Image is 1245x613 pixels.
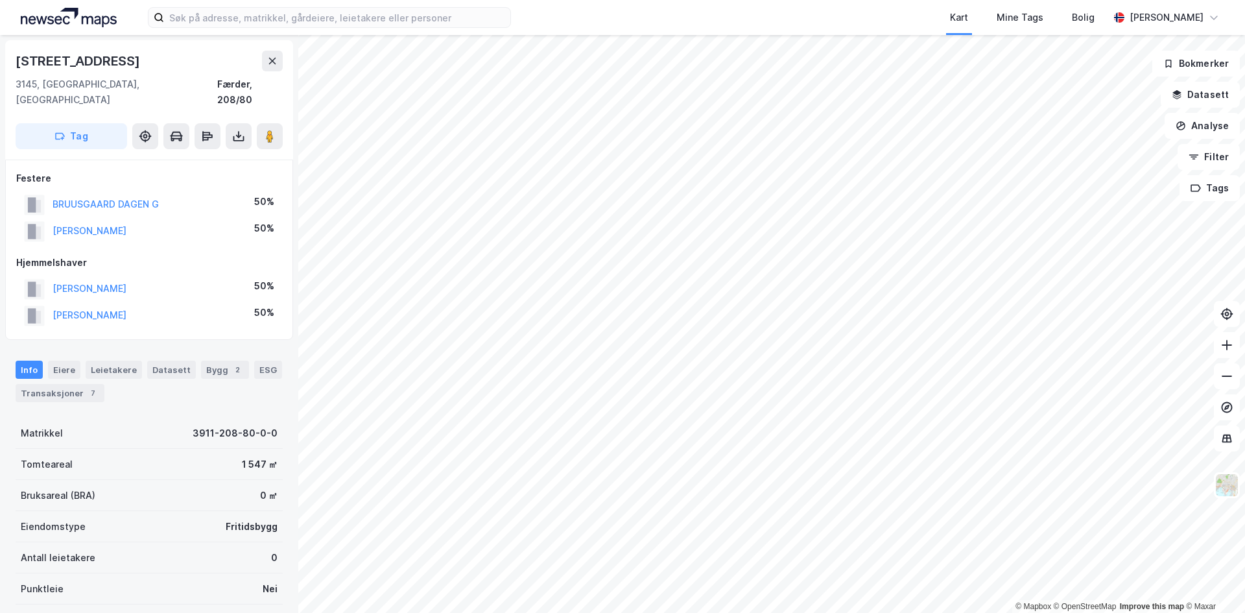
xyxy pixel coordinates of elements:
[1180,551,1245,613] div: Kontrollprogram for chat
[16,255,282,270] div: Hjemmelshaver
[1054,602,1117,611] a: OpenStreetMap
[201,361,249,379] div: Bygg
[21,457,73,472] div: Tomteareal
[1215,473,1239,498] img: Z
[1152,51,1240,77] button: Bokmerker
[21,581,64,597] div: Punktleie
[242,457,278,472] div: 1 547 ㎡
[254,305,274,320] div: 50%
[16,77,217,108] div: 3145, [GEOGRAPHIC_DATA], [GEOGRAPHIC_DATA]
[226,519,278,535] div: Fritidsbygg
[147,361,196,379] div: Datasett
[21,426,63,441] div: Matrikkel
[16,123,127,149] button: Tag
[950,10,968,25] div: Kart
[254,221,274,236] div: 50%
[1015,602,1051,611] a: Mapbox
[21,550,95,566] div: Antall leietakere
[86,361,142,379] div: Leietakere
[21,8,117,27] img: logo.a4113a55bc3d86da70a041830d287a7e.svg
[1072,10,1095,25] div: Bolig
[21,519,86,535] div: Eiendomstype
[193,426,278,441] div: 3911-208-80-0-0
[21,488,95,503] div: Bruksareal (BRA)
[48,361,80,379] div: Eiere
[263,581,278,597] div: Nei
[254,278,274,294] div: 50%
[16,384,104,402] div: Transaksjoner
[217,77,283,108] div: Færder, 208/80
[1180,175,1240,201] button: Tags
[254,194,274,210] div: 50%
[16,361,43,379] div: Info
[260,488,278,503] div: 0 ㎡
[997,10,1043,25] div: Mine Tags
[16,171,282,186] div: Festere
[1120,602,1184,611] a: Improve this map
[1130,10,1203,25] div: [PERSON_NAME]
[1180,551,1245,613] iframe: Chat Widget
[86,387,99,400] div: 7
[1161,82,1240,108] button: Datasett
[1178,144,1240,170] button: Filter
[271,550,278,566] div: 0
[164,8,510,27] input: Søk på adresse, matrikkel, gårdeiere, leietakere eller personer
[254,361,282,379] div: ESG
[1165,113,1240,139] button: Analyse
[16,51,143,71] div: [STREET_ADDRESS]
[231,363,244,376] div: 2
